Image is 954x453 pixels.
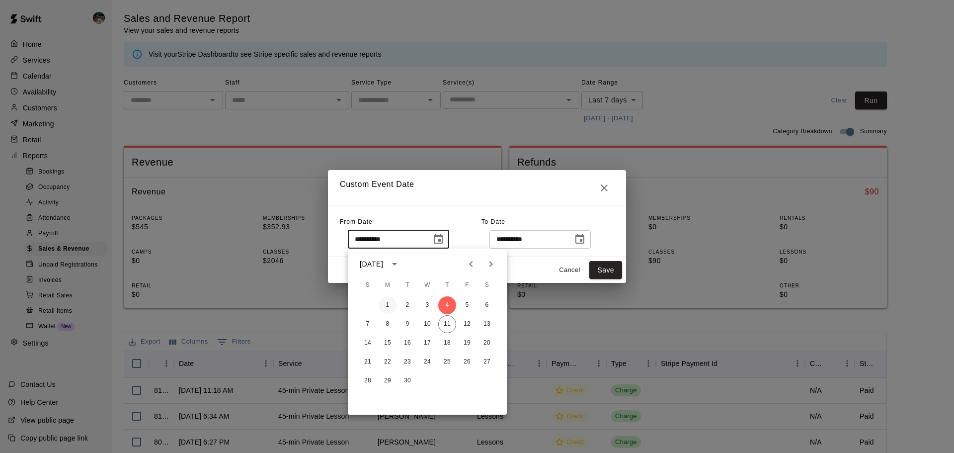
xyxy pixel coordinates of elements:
[481,254,501,274] button: Next month
[418,353,436,371] button: 24
[438,296,456,314] button: 4
[379,275,397,295] span: Monday
[478,353,496,371] button: 27
[458,353,476,371] button: 26
[570,229,590,249] button: Choose date, selected date is Sep 11, 2025
[458,334,476,352] button: 19
[478,315,496,333] button: 13
[398,296,416,314] button: 2
[386,256,403,272] button: calendar view is open, switch to year view
[554,263,585,278] button: Cancel
[398,315,416,333] button: 9
[589,261,622,279] button: Save
[398,372,416,390] button: 30
[438,315,456,333] button: 11
[328,170,626,206] h2: Custom Event Date
[418,334,436,352] button: 17
[438,353,456,371] button: 25
[379,315,397,333] button: 8
[359,275,377,295] span: Sunday
[359,315,377,333] button: 7
[438,334,456,352] button: 18
[478,296,496,314] button: 6
[458,296,476,314] button: 5
[359,353,377,371] button: 21
[478,275,496,295] span: Saturday
[458,275,476,295] span: Friday
[398,334,416,352] button: 16
[398,275,416,295] span: Tuesday
[458,315,476,333] button: 12
[418,275,436,295] span: Wednesday
[379,372,397,390] button: 29
[418,315,436,333] button: 10
[481,218,505,225] span: To Date
[340,218,373,225] span: From Date
[398,353,416,371] button: 23
[428,229,448,249] button: Choose date, selected date is Sep 4, 2025
[461,254,481,274] button: Previous month
[438,275,456,295] span: Thursday
[594,178,614,198] button: Close
[359,372,377,390] button: 28
[418,296,436,314] button: 3
[379,296,397,314] button: 1
[478,334,496,352] button: 20
[359,334,377,352] button: 14
[360,259,383,270] div: [DATE]
[379,334,397,352] button: 15
[379,353,397,371] button: 22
